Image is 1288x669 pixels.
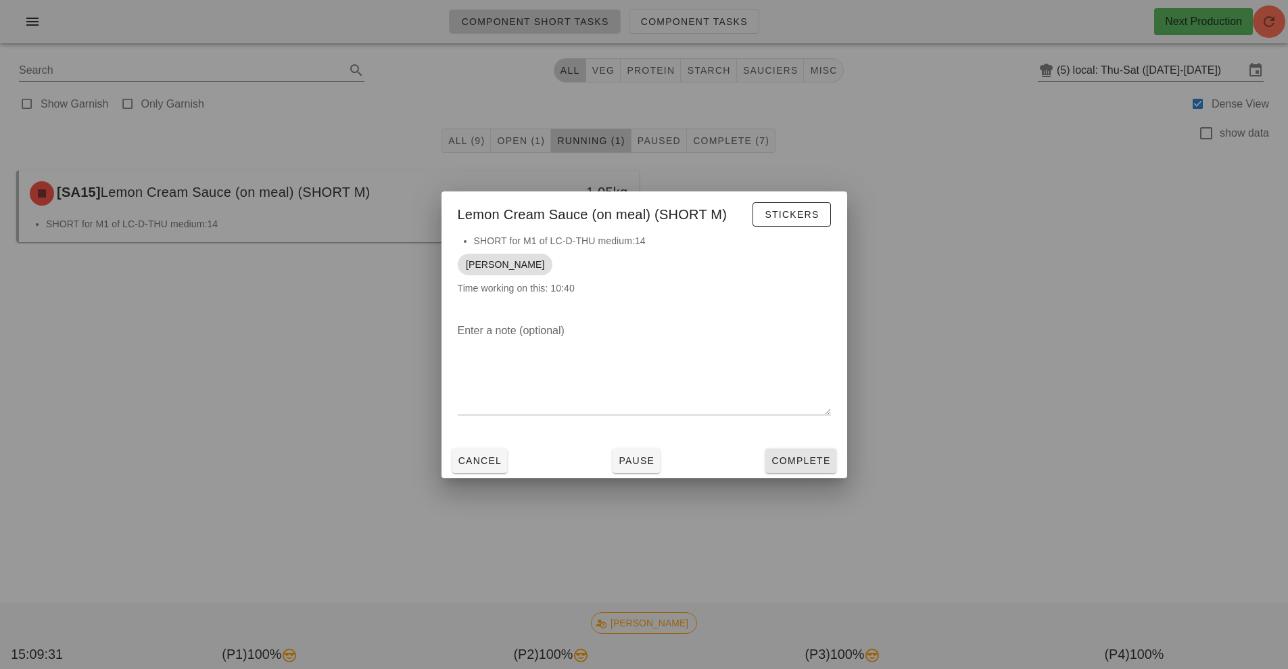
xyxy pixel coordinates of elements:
[442,233,847,309] div: Time working on this: 10:40
[452,448,508,473] button: Cancel
[753,202,830,227] button: Stickers
[458,455,502,466] span: Cancel
[618,455,654,466] span: Pause
[771,455,830,466] span: Complete
[442,191,847,233] div: Lemon Cream Sauce (on meal) (SHORT M)
[466,254,544,275] span: [PERSON_NAME]
[764,209,819,220] span: Stickers
[474,233,831,248] li: SHORT for M1 of LC-D-THU medium:14
[613,448,660,473] button: Pause
[765,448,836,473] button: Complete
